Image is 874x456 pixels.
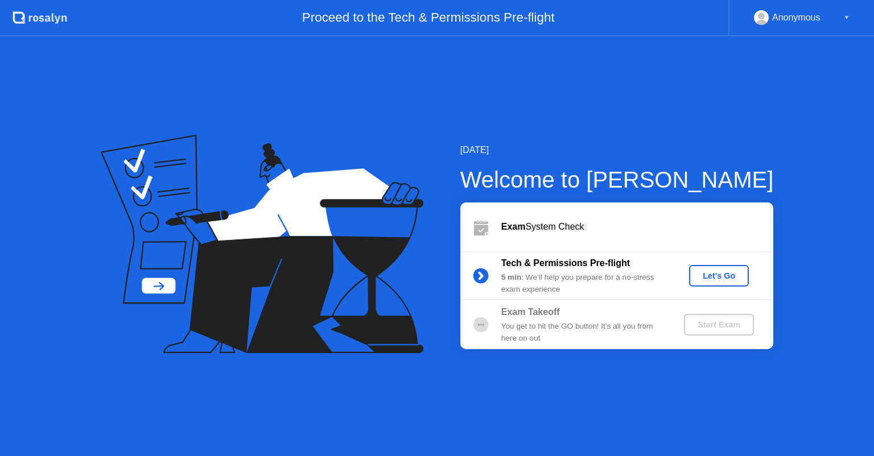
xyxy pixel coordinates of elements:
[460,143,774,157] div: [DATE]
[689,265,749,287] button: Let's Go
[772,10,821,25] div: Anonymous
[501,220,773,234] div: System Check
[501,222,526,231] b: Exam
[689,320,749,329] div: Start Exam
[844,10,850,25] div: ▼
[501,273,522,281] b: 5 min
[684,314,754,335] button: Start Exam
[501,272,665,295] div: : We’ll help you prepare for a no-stress exam experience
[460,163,774,197] div: Welcome to [PERSON_NAME]
[694,271,744,280] div: Let's Go
[501,307,560,317] b: Exam Takeoff
[501,258,630,268] b: Tech & Permissions Pre-flight
[501,321,665,344] div: You get to hit the GO button! It’s all you from here on out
